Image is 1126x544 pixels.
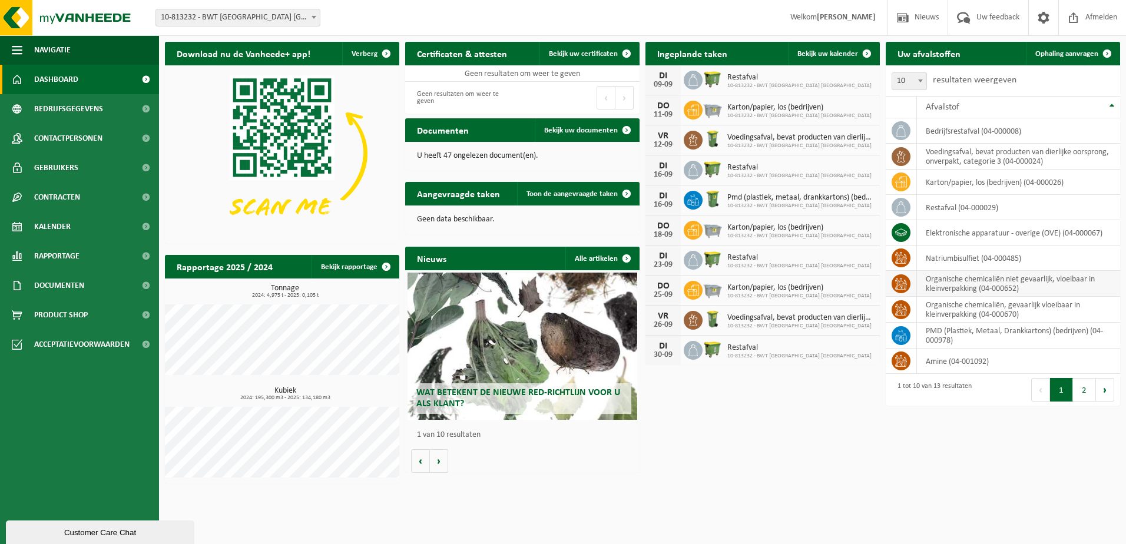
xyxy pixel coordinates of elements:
h3: Tonnage [171,284,399,298]
span: Contracten [34,183,80,212]
span: 2024: 195,300 m3 - 2025: 134,180 m3 [171,395,399,401]
span: Verberg [352,50,377,58]
div: DI [651,341,675,351]
span: Contactpersonen [34,124,102,153]
strong: [PERSON_NAME] [817,13,876,22]
td: natriumbisulfiet (04-000485) [917,246,1120,271]
img: WB-2500-GAL-GY-01 [703,279,723,299]
button: Volgende [430,449,448,473]
button: Verberg [342,42,398,65]
div: 12-09 [651,141,675,149]
a: Bekijk uw certificaten [539,42,638,65]
span: Rapportage [34,241,80,271]
h2: Ingeplande taken [645,42,739,65]
div: 30-09 [651,351,675,359]
span: Navigatie [34,35,71,65]
span: Product Shop [34,300,88,330]
div: 1 tot 10 van 13 resultaten [892,377,972,403]
span: Afvalstof [926,102,959,112]
img: Download de VHEPlus App [165,65,399,241]
img: WB-2500-GAL-GY-01 [703,99,723,119]
button: Previous [1031,378,1050,402]
iframe: chat widget [6,518,197,544]
td: voedingsafval, bevat producten van dierlijke oorsprong, onverpakt, categorie 3 (04-000024) [917,144,1120,170]
a: Alle artikelen [565,247,638,270]
span: Restafval [727,73,872,82]
div: Geen resultaten om weer te geven [411,85,516,111]
td: amine (04-001092) [917,349,1120,374]
td: organische chemicaliën niet gevaarlijk, vloeibaar in kleinverpakking (04-000652) [917,271,1120,297]
img: WB-0140-HPE-GN-50 [703,309,723,329]
div: 18-09 [651,231,675,239]
span: 10-813232 - BWT [GEOGRAPHIC_DATA] [GEOGRAPHIC_DATA] [727,323,874,330]
h2: Aangevraagde taken [405,182,512,205]
span: Karton/papier, los (bedrijven) [727,103,872,112]
span: 10-813232 - BWT [GEOGRAPHIC_DATA] [GEOGRAPHIC_DATA] [727,233,872,240]
a: Bekijk uw documenten [535,118,638,142]
div: DI [651,161,675,171]
div: 11-09 [651,111,675,119]
img: WB-1100-HPE-GN-50 [703,249,723,269]
td: karton/papier, los (bedrijven) (04-000026) [917,170,1120,195]
span: Kalender [34,212,71,241]
p: U heeft 47 ongelezen document(en). [417,152,628,160]
span: Voedingsafval, bevat producten van dierlijke oorsprong, onverpakt, categorie 3 [727,133,874,142]
div: 16-09 [651,201,675,209]
span: 10-813232 - BWT BELGIUM NV - ZAVENTEM [155,9,320,26]
h2: Download nu de Vanheede+ app! [165,42,322,65]
span: Restafval [727,343,872,353]
img: WB-0140-HPE-GN-50 [703,129,723,149]
td: Geen resultaten om weer te geven [405,65,640,82]
span: 10-813232 - BWT [GEOGRAPHIC_DATA] [GEOGRAPHIC_DATA] [727,82,872,89]
button: Vorige [411,449,430,473]
span: Voedingsafval, bevat producten van dierlijke oorsprong, onverpakt, categorie 3 [727,313,874,323]
button: Next [1096,378,1114,402]
div: DO [651,221,675,231]
td: PMD (Plastiek, Metaal, Drankkartons) (bedrijven) (04-000978) [917,323,1120,349]
button: 1 [1050,378,1073,402]
button: Next [615,86,634,110]
span: Restafval [727,253,872,263]
span: 10-813232 - BWT [GEOGRAPHIC_DATA] [GEOGRAPHIC_DATA] [727,263,872,270]
button: 2 [1073,378,1096,402]
img: WB-1100-HPE-GN-50 [703,159,723,179]
div: DI [651,191,675,201]
div: DI [651,71,675,81]
span: Toon de aangevraagde taken [526,190,618,198]
img: WB-2500-GAL-GY-01 [703,219,723,239]
span: Pmd (plastiek, metaal, drankkartons) (bedrijven) [727,193,874,203]
span: 10-813232 - BWT [GEOGRAPHIC_DATA] [GEOGRAPHIC_DATA] [727,203,874,210]
span: 10 [892,73,926,89]
div: 25-09 [651,291,675,299]
button: Previous [597,86,615,110]
h2: Rapportage 2025 / 2024 [165,255,284,278]
div: 23-09 [651,261,675,269]
p: 1 van 10 resultaten [417,431,634,439]
span: 2024: 4,975 t - 2025: 0,105 t [171,293,399,298]
div: DI [651,251,675,261]
span: Karton/papier, los (bedrijven) [727,283,872,293]
span: 10-813232 - BWT BELGIUM NV - ZAVENTEM [156,9,320,26]
a: Bekijk rapportage [312,255,398,278]
span: Dashboard [34,65,78,94]
div: VR [651,311,675,321]
span: Bekijk uw documenten [544,127,618,134]
span: 10 [892,72,927,90]
span: Karton/papier, los (bedrijven) [727,223,872,233]
img: WB-1100-HPE-GN-50 [703,339,723,359]
span: 10-813232 - BWT [GEOGRAPHIC_DATA] [GEOGRAPHIC_DATA] [727,142,874,150]
span: Wat betekent de nieuwe RED-richtlijn voor u als klant? [416,388,620,409]
img: WB-1100-HPE-GN-50 [703,69,723,89]
span: Bekijk uw certificaten [549,50,618,58]
a: Wat betekent de nieuwe RED-richtlijn voor u als klant? [408,273,637,420]
p: Geen data beschikbaar. [417,215,628,224]
span: Gebruikers [34,153,78,183]
span: 10-813232 - BWT [GEOGRAPHIC_DATA] [GEOGRAPHIC_DATA] [727,353,872,360]
label: resultaten weergeven [933,75,1016,85]
a: Bekijk uw kalender [788,42,879,65]
span: Restafval [727,163,872,173]
a: Ophaling aanvragen [1026,42,1119,65]
div: 26-09 [651,321,675,329]
div: DO [651,281,675,291]
h2: Certificaten & attesten [405,42,519,65]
